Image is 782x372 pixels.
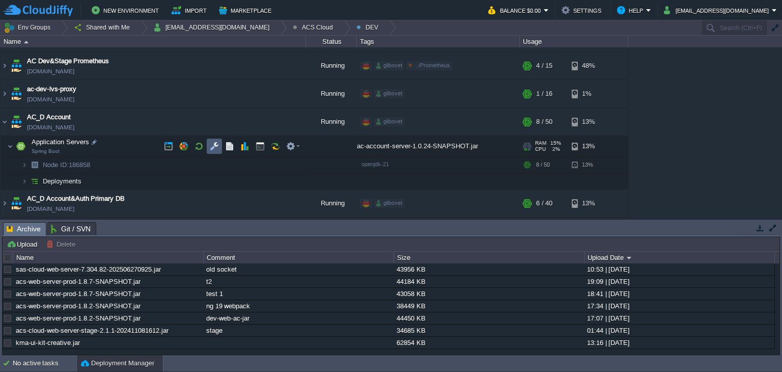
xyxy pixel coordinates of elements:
[536,157,550,173] div: 8 / 50
[394,325,583,336] div: 34685 KB
[374,90,404,99] div: glibovet
[9,190,23,218] img: AMDAwAAAACH5BAEAAAAALAAAAAABAAEAAAICRAEAOw==
[535,141,546,147] span: RAM
[92,4,162,16] button: New Environment
[536,190,552,218] div: 6 / 40
[374,118,404,127] div: glibovet
[14,252,203,263] div: Name
[572,109,605,136] div: 13%
[572,81,605,108] div: 1%
[357,137,520,157] div: ac-account-server-1.0.24-SNAPSHOT.jar
[1,218,9,246] img: AMDAwAAAACH5BAEAAAAALAAAAAABAAEAAAICRAEAOw==
[584,288,774,300] div: 18:41 | [DATE]
[394,312,583,324] div: 44450 KB
[394,300,583,312] div: 38449 KB
[172,4,210,16] button: Import
[42,161,92,170] a: Node ID:186858
[550,147,560,153] span: 2%
[81,358,154,368] button: Deployment Manager
[374,62,404,71] div: glibovet
[204,325,393,336] div: stage
[617,4,646,16] button: Help
[27,57,109,67] span: AC Dev&Stage Prometheus
[1,52,9,80] img: AMDAwAAAACH5BAEAAAAALAAAAAABAAEAAAICRAEAOw==
[31,138,91,147] span: Application Servers
[572,218,605,246] div: 9%
[16,314,141,322] a: acs-web-server-prod-1.8.2-SNAPSHOT.jar
[4,4,73,17] img: CloudJiffy
[572,157,605,173] div: 13%
[27,204,74,215] span: [DOMAIN_NAME]
[536,109,552,136] div: 8 / 50
[16,265,161,273] a: sas-cloud-web-server-7.304.82-202506270925.jar
[394,263,583,275] div: 43956 KB
[16,327,169,334] a: acs-cloud-web-server-stage-2.1.1-202411081612.jar
[306,190,357,218] div: Running
[4,20,54,35] button: Env Groups
[7,240,40,249] button: Upload
[74,20,133,35] button: Shared with Me
[536,218,552,246] div: 5 / 40
[306,81,357,108] div: Running
[1,81,9,108] img: AMDAwAAAACH5BAEAAAAALAAAAAABAAEAAAICRAEAOw==
[43,162,69,169] span: Node ID:
[572,190,605,218] div: 13%
[9,218,23,246] img: AMDAwAAAACH5BAEAAAAALAAAAAABAAEAAAICRAEAOw==
[46,240,78,249] button: Delete
[204,263,393,275] div: old socket
[32,149,60,155] span: Spring Boot
[9,52,23,80] img: AMDAwAAAACH5BAEAAAAALAAAAAABAAEAAAICRAEAOw==
[1,36,305,47] div: Name
[27,85,76,95] a: ac-dev-lvs-proxy
[664,4,772,16] button: [EMAIL_ADDRESS][DOMAIN_NAME]
[584,263,774,275] div: 10:53 | [DATE]
[16,278,141,285] a: acs-web-server-prod-1.8.7-SNAPSHOT.jar
[1,190,9,218] img: AMDAwAAAACH5BAEAAAAALAAAAAABAAEAAAICRAEAOw==
[584,337,774,349] div: 13:16 | [DATE]
[153,20,273,35] button: [EMAIL_ADDRESS][DOMAIN_NAME]
[584,300,774,312] div: 17:34 | [DATE]
[415,63,450,69] span: ../Prometheus
[306,218,357,246] div: Running
[24,41,29,43] img: AMDAwAAAACH5BAEAAAAALAAAAAABAAEAAAICRAEAOw==
[394,337,583,349] div: 62854 KB
[7,137,13,157] img: AMDAwAAAACH5BAEAAAAALAAAAAABAAEAAAICRAEAOw==
[536,52,552,80] div: 4 / 15
[306,109,357,136] div: Running
[42,161,92,170] span: 186858
[31,139,91,146] a: Application ServersSpring Boot
[7,223,41,235] span: Archive
[293,20,337,35] button: ACS Cloud
[27,174,42,190] img: AMDAwAAAACH5BAEAAAAALAAAAAABAAEAAAICRAEAOw==
[394,276,583,287] div: 44184 KB
[14,137,28,157] img: AMDAwAAAACH5BAEAAAAALAAAAAABAAEAAAICRAEAOw==
[562,4,604,16] button: Settings
[584,312,774,324] div: 17:07 | [DATE]
[488,4,544,16] button: Balance $0.00
[27,194,125,204] a: AC_D Account&Auth Primary DB
[584,325,774,336] div: 01:44 | [DATE]
[21,157,27,173] img: AMDAwAAAACH5BAEAAAAALAAAAAABAAEAAAICRAEAOw==
[9,81,23,108] img: AMDAwAAAACH5BAEAAAAALAAAAAABAAEAAAICRAEAOw==
[16,290,141,298] a: acs-web-server-prod-1.8.7-SNAPSHOT.jar
[394,288,583,300] div: 43058 KB
[27,157,42,173] img: AMDAwAAAACH5BAEAAAAALAAAAAABAAEAAAICRAEAOw==
[51,223,91,235] span: Git / SVN
[204,312,393,324] div: dev-web-ac-jar
[1,109,9,136] img: AMDAwAAAACH5BAEAAAAALAAAAAABAAEAAAICRAEAOw==
[572,137,605,157] div: 13%
[204,300,393,312] div: ng 19 webpack
[27,113,71,123] a: AC_D Account
[306,36,356,47] div: Status
[27,123,74,133] a: [DOMAIN_NAME]
[13,355,76,371] div: No active tasks
[42,177,83,186] a: Deployments
[16,339,80,347] a: kma-ui-kit-creative.jar
[585,252,774,263] div: Upload Date
[361,162,389,168] span: openjdk-21
[572,52,605,80] div: 48%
